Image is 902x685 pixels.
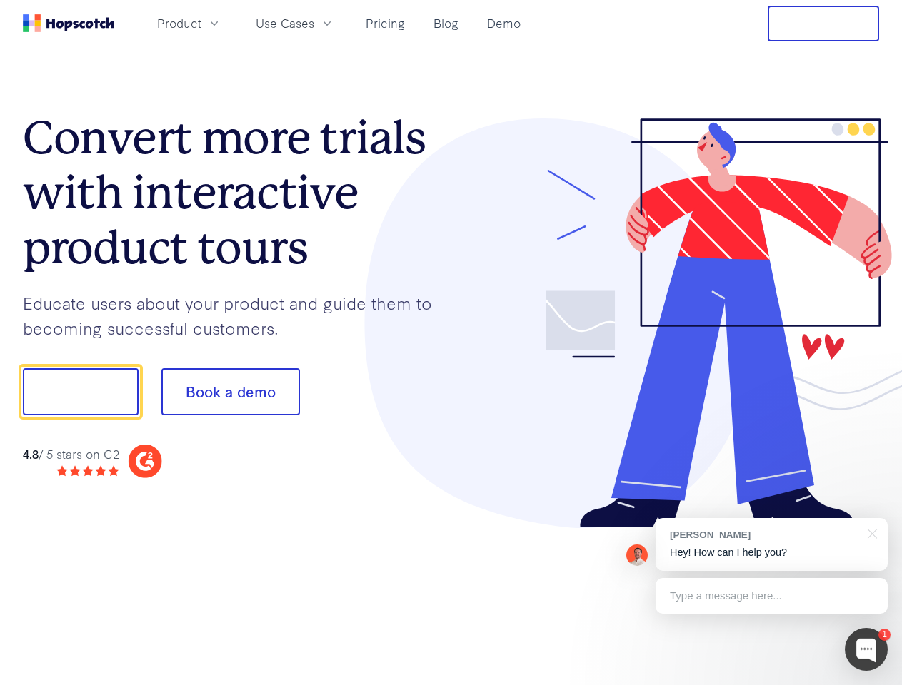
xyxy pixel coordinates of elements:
p: Hey! How can I help you? [670,545,873,560]
div: [PERSON_NAME] [670,528,859,542]
a: Blog [428,11,464,35]
button: Product [149,11,230,35]
div: 1 [878,629,891,641]
span: Use Cases [256,14,314,32]
img: Mark Spera [626,544,648,566]
button: Free Trial [768,6,879,41]
a: Home [23,14,114,32]
a: Pricing [360,11,411,35]
div: / 5 stars on G2 [23,445,119,463]
h1: Convert more trials with interactive product tours [23,111,451,275]
span: Product [157,14,201,32]
button: Use Cases [247,11,343,35]
a: Demo [481,11,526,35]
button: Show me! [23,368,139,415]
p: Educate users about your product and guide them to becoming successful customers. [23,290,451,340]
button: Book a demo [161,368,300,415]
div: Type a message here... [656,578,888,614]
strong: 4.8 [23,445,39,462]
